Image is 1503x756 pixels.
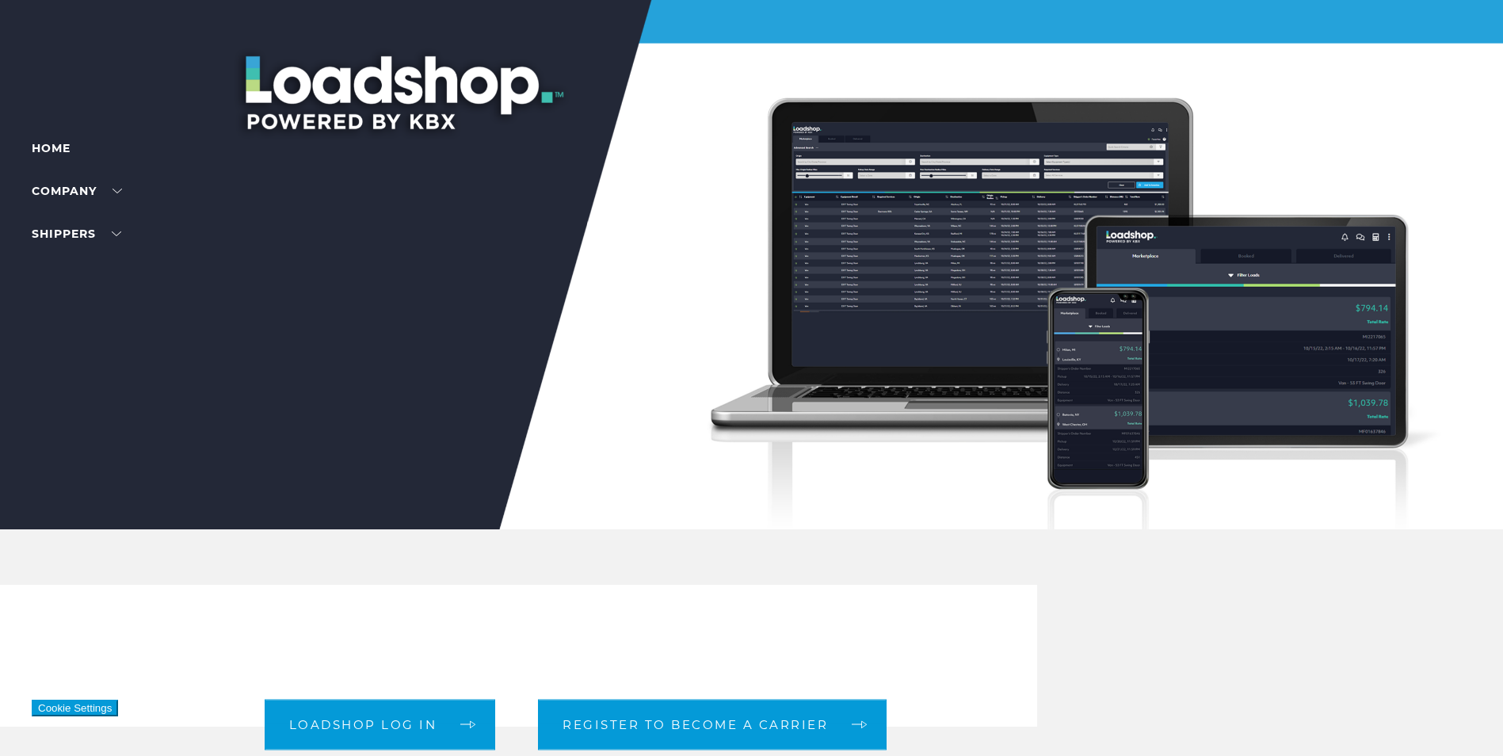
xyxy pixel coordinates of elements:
[289,719,437,731] span: Loadshop log in
[32,700,118,716] button: Cookie Settings
[32,184,122,198] a: Company
[538,699,887,750] a: Register to become a carrier arrow arrow
[265,699,496,750] a: Loadshop log in arrow arrow
[32,141,71,155] a: Home
[32,227,121,241] a: SHIPPERS
[563,719,828,731] span: Register to become a carrier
